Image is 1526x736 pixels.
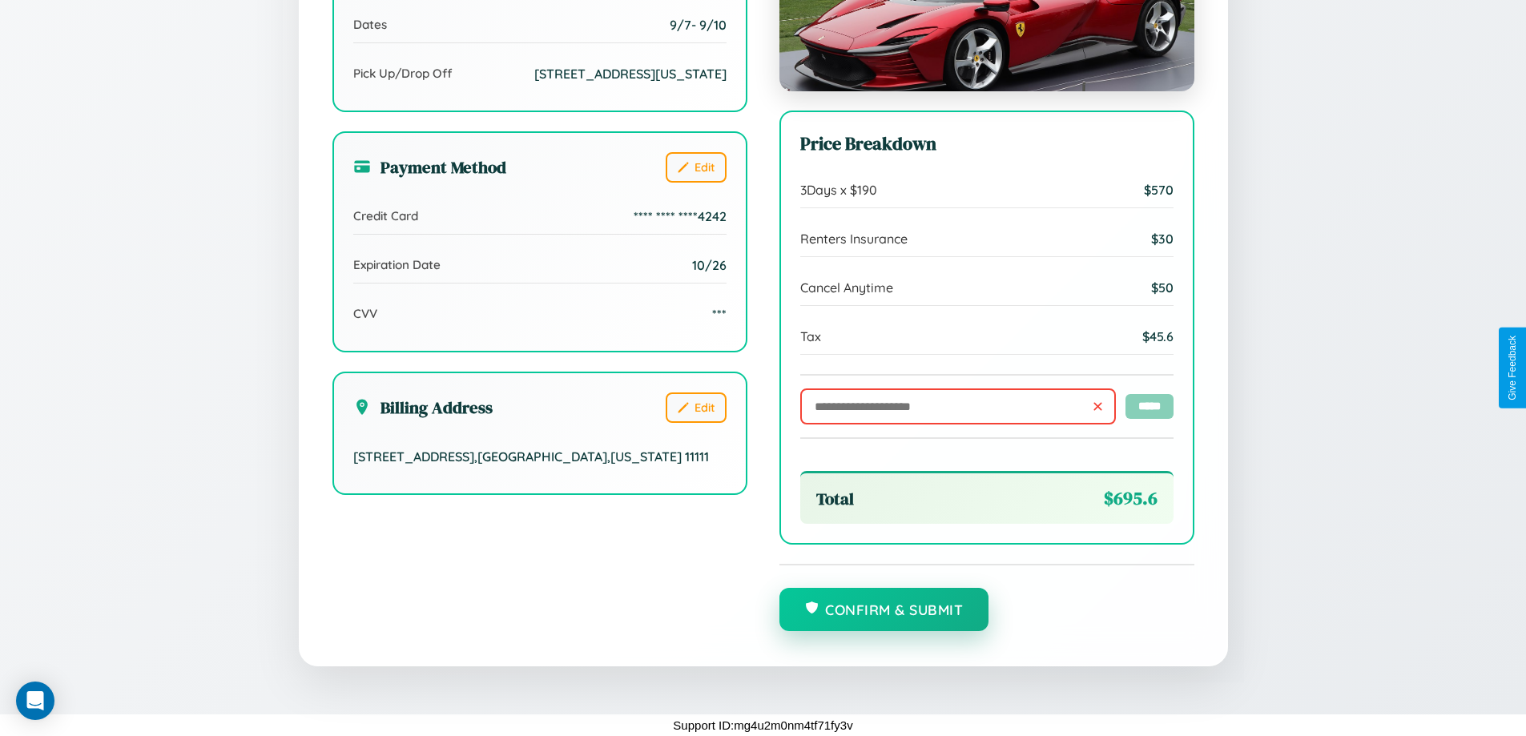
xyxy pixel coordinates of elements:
[1104,486,1158,511] span: $ 695.6
[779,588,989,631] button: Confirm & Submit
[353,208,418,223] span: Credit Card
[353,306,377,321] span: CVV
[666,392,727,423] button: Edit
[673,714,852,736] p: Support ID: mg4u2m0nm4tf71fy3v
[353,17,387,32] span: Dates
[353,66,453,81] span: Pick Up/Drop Off
[353,155,506,179] h3: Payment Method
[800,231,908,247] span: Renters Insurance
[800,328,821,344] span: Tax
[800,280,893,296] span: Cancel Anytime
[1151,231,1174,247] span: $ 30
[800,131,1174,156] h3: Price Breakdown
[534,66,727,82] span: [STREET_ADDRESS][US_STATE]
[1151,280,1174,296] span: $ 50
[800,182,877,198] span: 3 Days x $ 190
[666,152,727,183] button: Edit
[353,448,709,465] span: [STREET_ADDRESS] , [GEOGRAPHIC_DATA] , [US_STATE] 11111
[1142,328,1174,344] span: $ 45.6
[692,257,727,273] span: 10/26
[670,17,727,33] span: 9 / 7 - 9 / 10
[353,396,493,419] h3: Billing Address
[1507,336,1518,400] div: Give Feedback
[16,682,54,720] div: Open Intercom Messenger
[816,487,854,510] span: Total
[353,257,441,272] span: Expiration Date
[1144,182,1174,198] span: $ 570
